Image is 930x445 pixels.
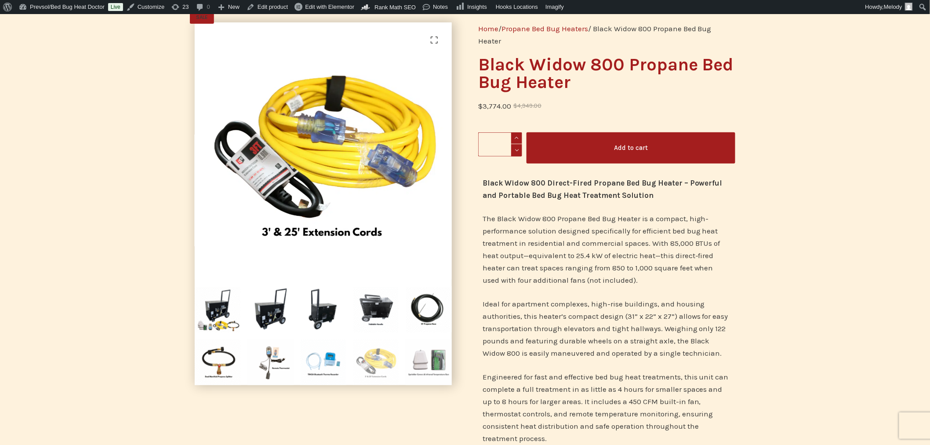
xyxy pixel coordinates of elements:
[425,31,443,49] a: View full-screen image gallery
[478,102,511,110] bdi: 3,774.00
[406,286,452,332] img: Propane Hose
[527,132,735,164] button: Add to cart
[478,102,483,110] span: $
[478,22,735,47] nav: Breadcrumb
[483,371,731,445] p: Engineered for fast and effective bed bug heat treatments, this unit can complete a full treatmen...
[483,212,731,286] p: The Black Widow 800 Propane Bed Bug Heater is a compact, high-performance solution designed speci...
[300,286,346,332] img: Black Widow 800 Propane Bed Bug Heater operable by single technician
[478,132,522,157] input: Product quantity
[300,339,346,385] img: TR42A Bluetooth Thermo Recorder
[884,4,902,10] span: Melody
[247,286,294,332] img: Black Widow 800 Propane Bed Bug Heater with propane hose attachment
[478,24,498,33] a: Home
[501,24,588,33] a: Propane Bed Bug Heaters
[305,4,354,10] span: Edit with Elementor
[478,56,735,91] h1: Black Widow 800 Propane Bed Bug Heater
[513,102,541,109] bdi: 4,949.00
[353,286,399,332] img: Black Widow 800 foldable handle
[108,3,123,11] a: Live
[513,102,517,109] span: $
[483,179,723,200] strong: Black Widow 800 Direct-Fired Propane Bed Bug Heater – Powerful and Portable Bed Bug Heat Treatmen...
[353,339,399,385] img: 3 foot and 25 foot extension cords
[483,298,731,359] p: Ideal for apartment complexes, high-rise buildings, and housing authorities, this heater’s compac...
[7,4,33,30] button: Open LiveChat chat widget
[406,339,452,385] img: Sprinkler Covers and Infrared Temperature Gun
[195,286,241,332] img: Black Widow 800 Propane Bed Bug Heater Basic Package
[190,11,214,24] span: SALE
[195,339,241,385] img: Dual Manifold Propane Splitter
[247,339,294,385] img: Remote Thermostat for temperature monitoring
[374,4,416,11] span: Rank Math SEO
[467,4,487,10] span: Insights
